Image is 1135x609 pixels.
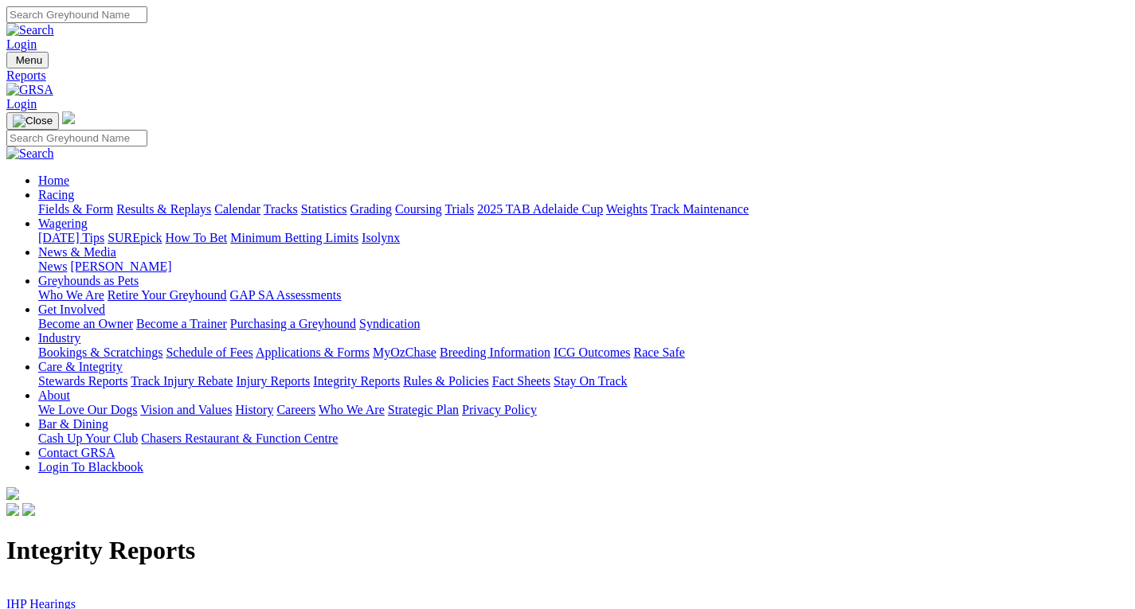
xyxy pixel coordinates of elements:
[38,360,123,373] a: Care & Integrity
[38,403,137,416] a: We Love Our Dogs
[38,345,1129,360] div: Industry
[6,6,147,23] input: Search
[22,503,35,516] img: twitter.svg
[108,288,227,302] a: Retire Your Greyhound
[6,52,49,68] button: Toggle navigation
[6,37,37,51] a: Login
[38,231,1129,245] div: Wagering
[373,345,436,359] a: MyOzChase
[38,174,69,187] a: Home
[108,231,162,244] a: SUREpick
[16,54,42,66] span: Menu
[214,202,260,216] a: Calendar
[6,83,53,97] img: GRSA
[38,317,1129,331] div: Get Involved
[492,374,550,388] a: Fact Sheets
[131,374,233,388] a: Track Injury Rebate
[136,317,227,330] a: Become a Trainer
[38,260,67,273] a: News
[6,536,1129,565] h1: Integrity Reports
[230,317,356,330] a: Purchasing a Greyhound
[388,403,459,416] a: Strategic Plan
[38,303,105,316] a: Get Involved
[6,68,1129,83] a: Reports
[230,288,342,302] a: GAP SA Assessments
[606,202,648,216] a: Weights
[38,403,1129,417] div: About
[38,374,127,388] a: Stewards Reports
[38,374,1129,388] div: Care & Integrity
[38,460,143,474] a: Login To Blackbook
[38,245,116,259] a: News & Media
[38,217,88,230] a: Wagering
[38,317,133,330] a: Become an Owner
[38,388,70,402] a: About
[6,130,147,146] input: Search
[256,345,370,359] a: Applications & Forms
[403,374,489,388] a: Rules & Policies
[38,274,139,287] a: Greyhounds as Pets
[140,403,232,416] a: Vision and Values
[6,97,37,111] a: Login
[301,202,347,216] a: Statistics
[313,374,400,388] a: Integrity Reports
[38,446,115,459] a: Contact GRSA
[38,431,138,445] a: Cash Up Your Club
[38,431,1129,446] div: Bar & Dining
[38,260,1129,274] div: News & Media
[395,202,442,216] a: Coursing
[38,417,108,431] a: Bar & Dining
[141,431,338,445] a: Chasers Restaurant & Function Centre
[236,374,310,388] a: Injury Reports
[319,403,385,416] a: Who We Are
[6,112,59,130] button: Toggle navigation
[462,403,537,416] a: Privacy Policy
[166,231,228,244] a: How To Bet
[440,345,550,359] a: Breeding Information
[6,146,54,161] img: Search
[633,345,684,359] a: Race Safe
[62,111,75,124] img: logo-grsa-white.png
[362,231,400,244] a: Isolynx
[444,202,474,216] a: Trials
[235,403,273,416] a: History
[13,115,53,127] img: Close
[6,487,19,500] img: logo-grsa-white.png
[38,288,1129,303] div: Greyhounds as Pets
[350,202,392,216] a: Grading
[166,345,252,359] a: Schedule of Fees
[38,288,104,302] a: Who We Are
[6,503,19,516] img: facebook.svg
[554,374,627,388] a: Stay On Track
[70,260,171,273] a: [PERSON_NAME]
[38,331,80,345] a: Industry
[651,202,749,216] a: Track Maintenance
[38,202,1129,217] div: Racing
[554,345,630,359] a: ICG Outcomes
[6,23,54,37] img: Search
[276,403,315,416] a: Careers
[477,202,603,216] a: 2025 TAB Adelaide Cup
[116,202,211,216] a: Results & Replays
[38,231,104,244] a: [DATE] Tips
[359,317,420,330] a: Syndication
[38,345,162,359] a: Bookings & Scratchings
[38,188,74,201] a: Racing
[264,202,298,216] a: Tracks
[230,231,358,244] a: Minimum Betting Limits
[38,202,113,216] a: Fields & Form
